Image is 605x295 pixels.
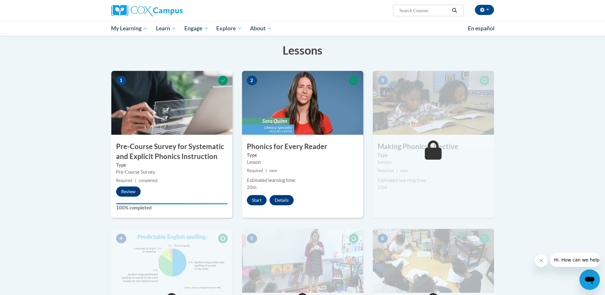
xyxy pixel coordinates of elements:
[373,71,494,135] img: Course Image
[242,71,363,135] img: Course Image
[139,178,158,183] span: completed
[399,7,450,14] input: Search Courses
[378,159,489,166] div: Lesson
[373,142,494,152] h3: Making Phonics Effective
[116,186,141,197] button: Review
[247,177,358,184] div: Estimated learning time:
[450,7,459,14] button: Search
[378,168,394,173] span: Required
[535,254,548,267] iframe: Close message
[212,21,246,36] a: Explore
[216,25,242,32] span: Explore
[378,76,388,85] span: 3
[111,142,232,162] h3: Pre-Course Survey for Systematic and Explicit Phonics Instruction
[111,71,232,135] img: Course Image
[266,168,267,173] span: |
[246,21,276,36] a: About
[378,185,387,190] span: 25m
[111,229,232,293] img: Course Image
[102,21,504,36] div: Main menu
[373,229,494,293] img: Course Image
[116,162,228,169] label: Type
[579,269,600,290] iframe: Button to launch messaging window
[184,25,208,32] span: Engage
[116,169,228,176] div: Pre-Course Survey
[135,178,136,183] span: |
[378,177,489,184] div: Estimated learning time:
[152,21,180,36] a: Learn
[269,195,294,205] button: Details
[475,5,494,15] button: Account Settings
[107,21,152,36] a: My Learning
[242,229,363,293] img: Course Image
[400,168,408,173] span: new
[247,195,267,205] button: Start
[4,4,52,10] span: Hi. How can we help?
[116,234,126,243] span: 4
[111,42,494,58] h3: Lessons
[247,76,257,85] span: 2
[116,178,132,183] span: Required
[378,152,489,159] label: Type
[247,234,257,243] span: 5
[116,203,228,204] div: Your progress
[247,159,358,166] div: Lesson
[242,142,363,152] h3: Phonics for Every Reader
[468,25,495,32] span: En español
[111,5,232,16] a: Cox Campus
[116,204,228,211] label: 100% completed
[180,21,212,36] a: Engage
[550,253,600,267] iframe: Message from company
[250,25,272,32] span: About
[111,25,148,32] span: My Learning
[156,25,176,32] span: Learn
[247,168,263,173] span: Required
[269,168,277,173] span: new
[464,22,499,35] a: En español
[396,168,398,173] span: |
[247,185,256,190] span: 20m
[378,234,388,243] span: 6
[111,5,183,16] img: Cox Campus
[247,152,358,159] label: Type
[116,76,126,85] span: 1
